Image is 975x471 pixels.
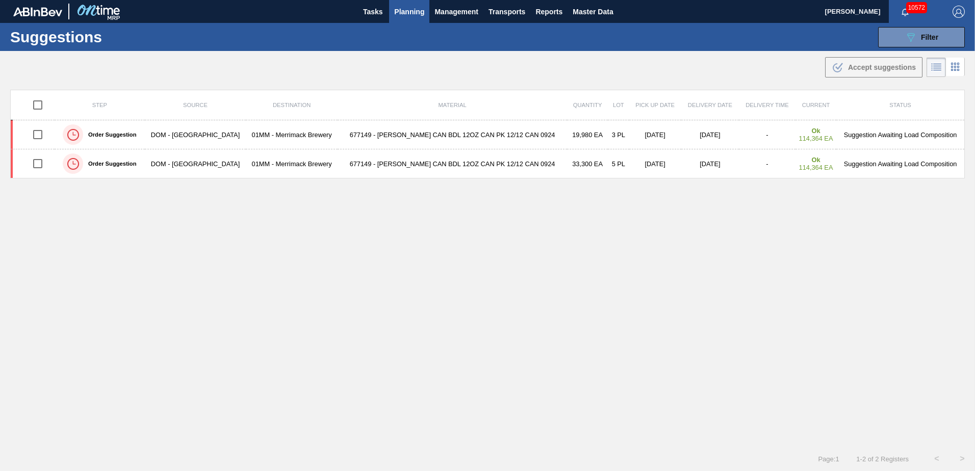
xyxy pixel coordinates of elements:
button: Filter [878,27,965,47]
span: Quantity [573,102,602,108]
td: [DATE] [681,149,739,178]
span: 1 - 2 of 2 Registers [855,455,909,463]
span: Master Data [573,6,613,18]
label: Order Suggestion [83,161,136,167]
span: Page : 1 [818,455,839,463]
td: - [739,149,796,178]
td: DOM - [GEOGRAPHIC_DATA] [145,149,246,178]
td: 01MM - Merrimack Brewery [246,120,338,149]
div: Card Vision [946,58,965,77]
td: Suggestion Awaiting Load Composition [836,120,964,149]
td: 677149 - [PERSON_NAME] CAN BDL 12OZ CAN PK 12/12 CAN 0924 [338,120,567,149]
a: Order SuggestionDOM - [GEOGRAPHIC_DATA]01MM - Merrimack Brewery677149 - [PERSON_NAME] CAN BDL 12O... [11,149,965,178]
img: TNhmsLtSVTkK8tSr43FrP2fwEKptu5GPRR3wAAAABJRU5ErkJggg== [13,7,62,16]
td: 19,980 EA [567,120,608,149]
td: [DATE] [629,149,681,178]
span: Destination [273,102,311,108]
span: Reports [535,6,562,18]
span: 114,364 EA [799,164,833,171]
span: Current [802,102,830,108]
td: 3 PL [608,120,629,149]
td: [DATE] [681,120,739,149]
label: Order Suggestion [83,132,136,138]
td: 677149 - [PERSON_NAME] CAN BDL 12OZ CAN PK 12/12 CAN 0924 [338,149,567,178]
span: Lot [613,102,624,108]
span: Delivery Time [746,102,789,108]
span: Pick up Date [635,102,675,108]
button: Accept suggestions [825,57,922,77]
td: - [739,120,796,149]
span: Transports [489,6,525,18]
span: Delivery Date [688,102,732,108]
td: [DATE] [629,120,681,149]
strong: Ok [811,156,820,164]
span: Step [92,102,107,108]
td: 5 PL [608,149,629,178]
td: 33,300 EA [567,149,608,178]
td: 01MM - Merrimack Brewery [246,149,338,178]
img: Logout [953,6,965,18]
span: Planning [394,6,424,18]
td: DOM - [GEOGRAPHIC_DATA] [145,120,246,149]
div: List Vision [927,58,946,77]
span: Source [183,102,208,108]
span: Management [434,6,478,18]
span: Accept suggestions [848,63,916,71]
span: Material [438,102,466,108]
h1: Suggestions [10,31,191,43]
td: Suggestion Awaiting Load Composition [836,149,964,178]
span: Tasks [362,6,384,18]
span: 114,364 EA [799,135,833,142]
span: 10572 [906,2,927,13]
strong: Ok [811,127,820,135]
span: Filter [921,33,938,41]
a: Order SuggestionDOM - [GEOGRAPHIC_DATA]01MM - Merrimack Brewery677149 - [PERSON_NAME] CAN BDL 12O... [11,120,965,149]
button: Notifications [889,5,921,19]
span: Status [889,102,911,108]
